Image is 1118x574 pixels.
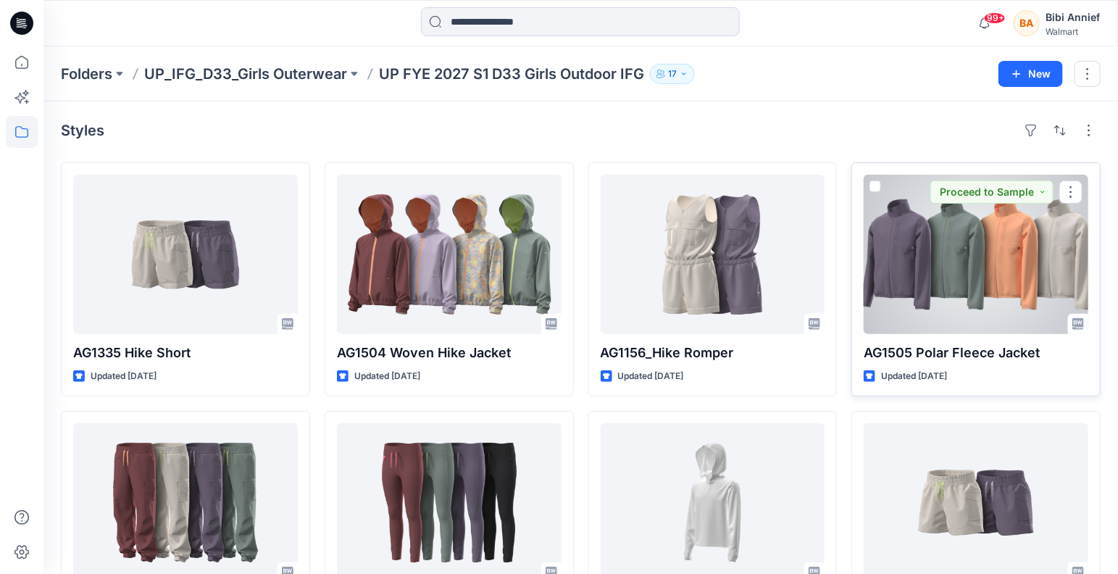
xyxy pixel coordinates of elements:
div: BA [1014,10,1040,36]
p: 17 [668,66,677,82]
button: 17 [650,64,695,84]
a: UP_IFG_D33_Girls Outerwear [144,64,347,84]
a: AG1335 Hike Short [73,175,298,334]
a: AG1156_Hike Romper [601,175,825,334]
div: Walmart [1046,26,1100,37]
a: AG1505 Polar Fleece Jacket [864,175,1088,334]
div: Bibi Annief [1046,9,1100,26]
h4: Styles [61,122,104,139]
p: AG1156_Hike Romper [601,343,825,363]
p: UP FYE 2027 S1 D33 Girls Outdoor IFG [379,64,644,84]
p: AG1504 Woven Hike Jacket [337,343,562,363]
span: 99+ [984,12,1006,24]
p: Updated [DATE] [91,369,157,384]
p: Updated [DATE] [354,369,420,384]
p: AG1505 Polar Fleece Jacket [864,343,1088,363]
p: Updated [DATE] [618,369,684,384]
button: New [998,61,1063,87]
a: Folders [61,64,112,84]
p: AG1335 Hike Short [73,343,298,363]
a: AG1504 Woven Hike Jacket [337,175,562,334]
p: Updated [DATE] [881,369,947,384]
